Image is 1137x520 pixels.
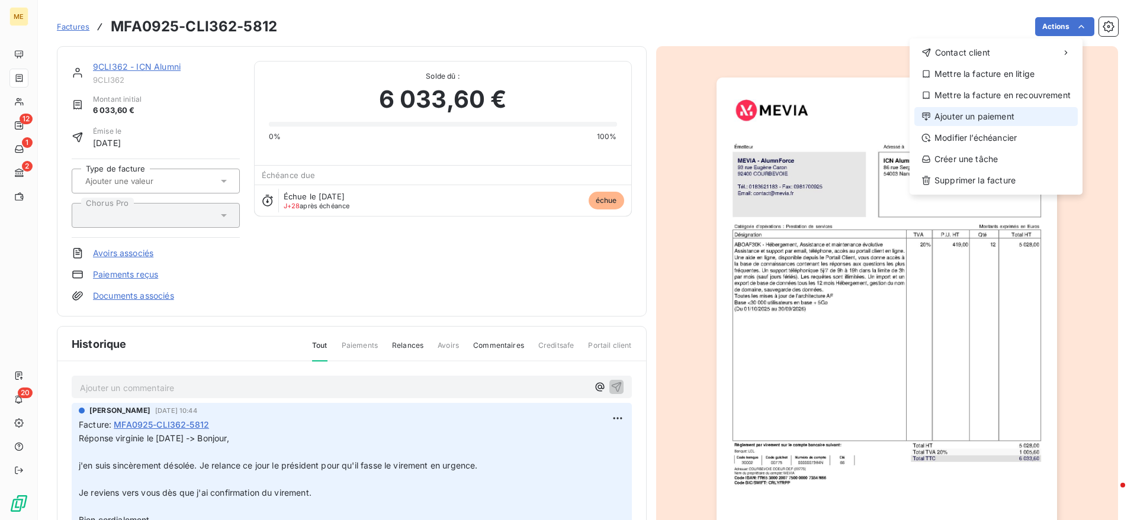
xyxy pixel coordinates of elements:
[914,171,1078,190] div: Supprimer la facture
[914,107,1078,126] div: Ajouter un paiement
[914,86,1078,105] div: Mettre la facture en recouvrement
[914,150,1078,169] div: Créer une tâche
[935,47,990,59] span: Contact client
[910,38,1083,195] div: Actions
[914,64,1078,83] div: Mettre la facture en litige
[914,128,1078,147] div: Modifier l’échéancier
[1097,480,1125,508] iframe: Intercom live chat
